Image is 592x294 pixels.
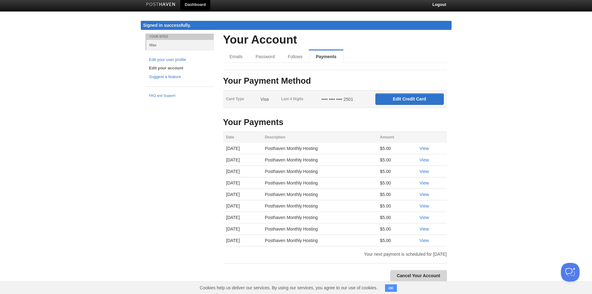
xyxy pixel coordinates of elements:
[223,77,447,86] h3: Your Payment Method
[385,284,397,292] button: OK
[223,132,262,143] th: Date
[262,235,377,246] td: Posthaven Monthly Hosting
[146,40,214,50] a: Max
[420,215,429,220] a: View
[377,189,416,200] td: $5.00
[149,93,210,99] a: FAQ and Support
[149,65,210,72] a: Edit your account
[262,177,377,189] td: Posthaven Monthly Hosting
[262,154,377,166] td: Posthaven Monthly Hosting
[249,50,281,63] a: Password
[223,235,262,246] td: [DATE]
[420,146,429,151] a: View
[377,143,416,154] td: $5.00
[145,34,214,40] li: Your Sites
[375,93,444,105] input: Edit Credit Card
[149,74,210,80] a: Suggest a feature
[223,118,447,127] h3: Your Payments
[223,223,262,235] td: [DATE]
[278,91,319,108] th: Last 4 Digits
[262,132,377,143] th: Description
[223,91,258,108] th: Card Type
[281,50,309,63] a: Follows
[561,263,580,282] iframe: Help Scout Beacon - Open
[223,177,262,189] td: [DATE]
[262,212,377,223] td: Posthaven Monthly Hosting
[262,166,377,177] td: Posthaven Monthly Hosting
[223,34,447,46] h2: Your Account
[223,154,262,166] td: [DATE]
[218,252,452,256] div: Your next payment is scheduled for [DATE]
[420,203,429,208] a: View
[377,166,416,177] td: $5.00
[223,143,262,154] td: [DATE]
[262,143,377,154] td: Posthaven Monthly Hosting
[194,282,384,294] span: Cookies help us deliver our services. By using our services, you agree to our use of cookies.
[377,212,416,223] td: $5.00
[420,192,429,197] a: View
[262,223,377,235] td: Posthaven Monthly Hosting
[420,169,429,174] a: View
[420,157,429,162] a: View
[257,91,278,108] td: Visa
[377,154,416,166] td: $5.00
[377,223,416,235] td: $5.00
[223,50,249,63] a: Emails
[377,132,416,143] th: Amount
[223,200,262,212] td: [DATE]
[262,189,377,200] td: Posthaven Monthly Hosting
[223,166,262,177] td: [DATE]
[420,180,429,185] a: View
[319,91,372,108] td: •••• •••• •••• 2501
[377,235,416,246] td: $5.00
[420,238,429,243] a: View
[223,189,262,200] td: [DATE]
[262,200,377,212] td: Posthaven Monthly Hosting
[149,57,210,63] a: Edit your user profile
[146,2,176,7] img: Posthaven-bar
[309,50,343,63] a: Payments
[420,226,429,231] a: View
[223,212,262,223] td: [DATE]
[390,270,447,282] a: Cancel Your Account
[377,200,416,212] td: $5.00
[377,177,416,189] td: $5.00
[141,21,452,30] div: Signed in successfully.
